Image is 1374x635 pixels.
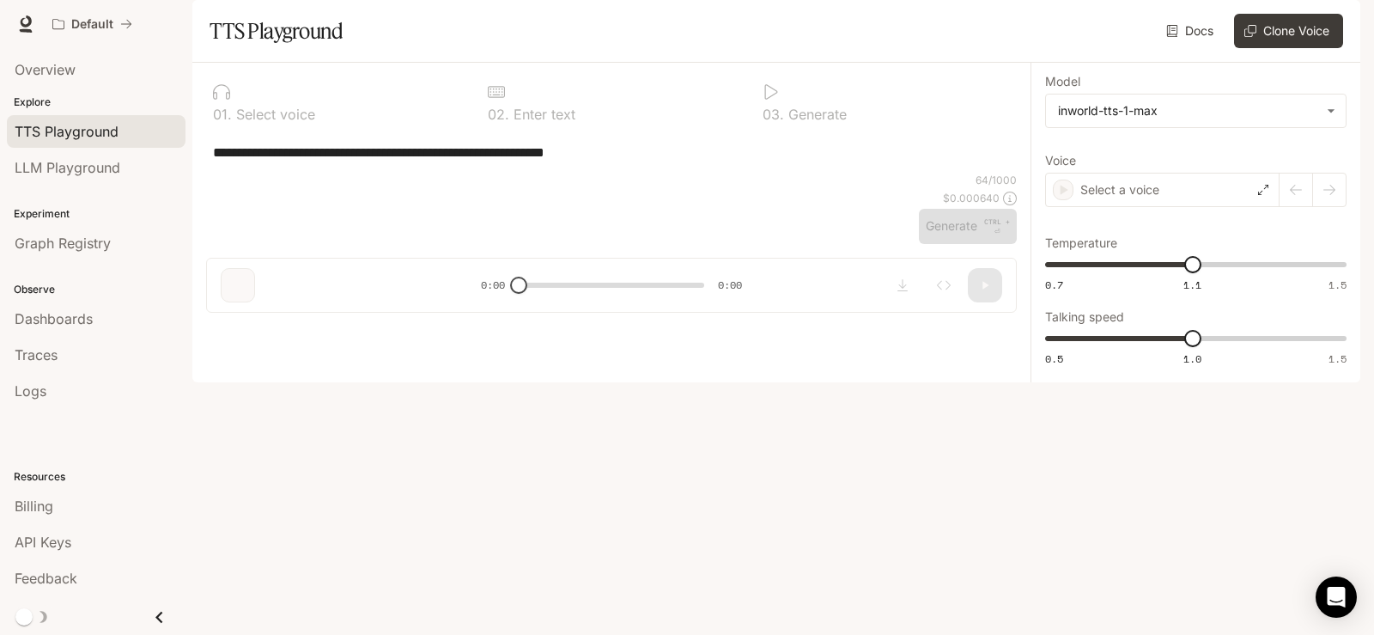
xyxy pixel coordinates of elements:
a: Docs [1163,14,1220,48]
p: Select a voice [1080,181,1159,198]
p: Default [71,17,113,32]
span: 0.5 [1045,351,1063,366]
p: Enter text [509,107,575,121]
span: 1.5 [1328,278,1347,292]
p: Select voice [232,107,315,121]
p: 0 2 . [488,107,509,121]
span: 1.0 [1183,351,1201,366]
p: $ 0.000640 [943,191,1000,205]
div: inworld-tts-1-max [1058,102,1318,119]
p: 0 3 . [763,107,784,121]
p: Talking speed [1045,311,1124,323]
span: 1.5 [1328,351,1347,366]
p: 64 / 1000 [976,173,1017,187]
p: Voice [1045,155,1076,167]
p: Temperature [1045,237,1117,249]
p: 0 1 . [213,107,232,121]
h1: TTS Playground [210,14,343,48]
span: 1.1 [1183,278,1201,292]
div: Open Intercom Messenger [1316,577,1357,618]
p: Generate [784,107,847,121]
button: Clone Voice [1234,14,1343,48]
div: inworld-tts-1-max [1046,95,1346,127]
span: 0.7 [1045,278,1063,292]
p: Model [1045,76,1080,88]
button: All workspaces [45,7,140,41]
